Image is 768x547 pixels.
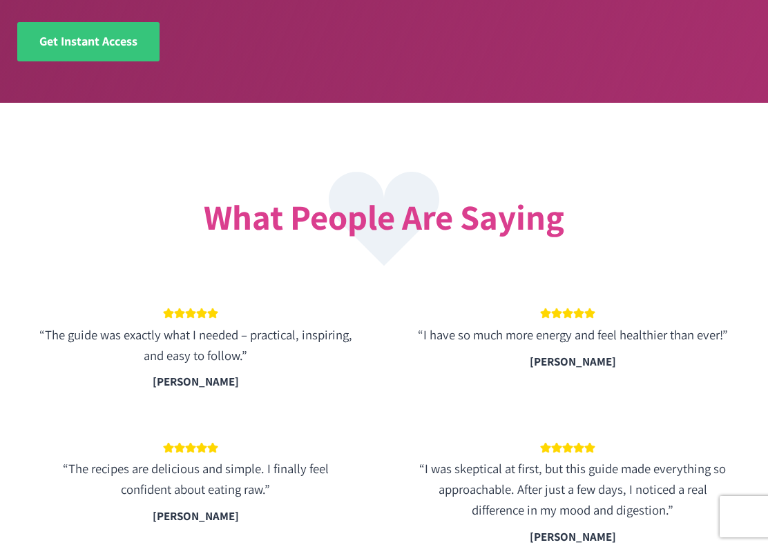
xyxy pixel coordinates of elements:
[414,325,731,346] blockquote: “I have so much more energy and feel healthier than ever!”
[414,440,721,459] div: 5 out of 5 stars
[17,191,751,244] h2: What People Are Saying
[530,352,616,371] div: [PERSON_NAME]
[153,507,239,526] div: [PERSON_NAME]
[39,33,137,49] span: Get Instant Access
[414,306,721,324] div: 5 out of 5 stars
[153,372,239,391] div: [PERSON_NAME]
[530,528,616,546] div: [PERSON_NAME]
[37,459,354,500] blockquote: “The recipes are delicious and simple. I finally feel confident about eating raw.”
[37,440,344,459] div: 5 out of 5 stars
[17,22,160,61] a: Get Instant Access
[414,459,731,521] blockquote: “I was skeptical at first, but this guide made everything so approachable. After just a few days,...
[37,306,344,324] div: 5 out of 5 stars
[37,325,354,366] blockquote: “The guide was exactly what I needed – practical, inspiring, and easy to follow.”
